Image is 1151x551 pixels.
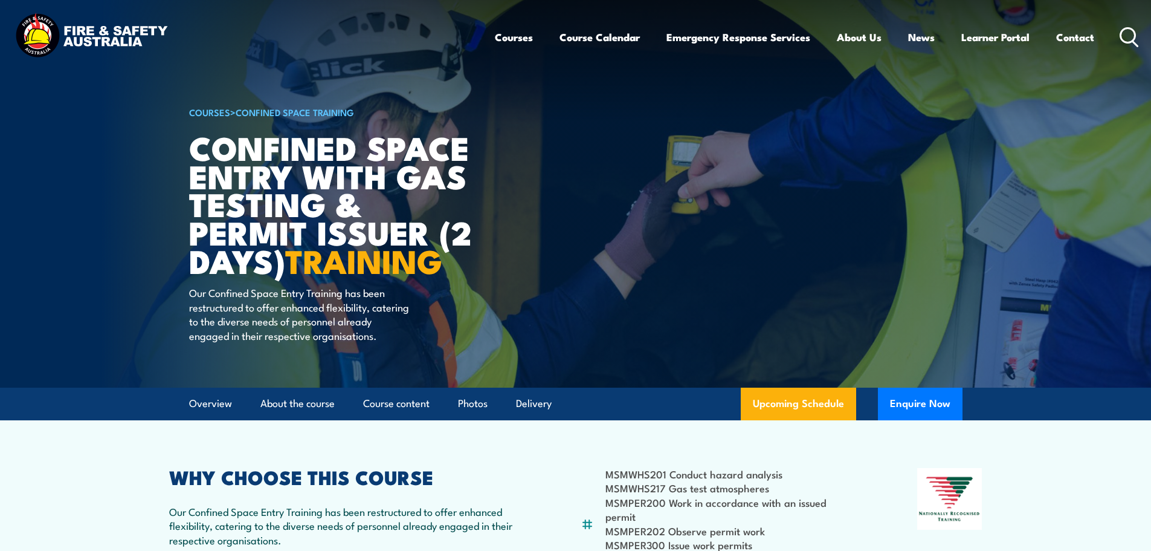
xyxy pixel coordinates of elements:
[666,21,810,53] a: Emergency Response Services
[837,21,882,53] a: About Us
[516,388,552,420] a: Delivery
[236,105,354,119] a: Confined Space Training
[878,388,962,420] button: Enquire Now
[741,388,856,420] a: Upcoming Schedule
[559,21,640,53] a: Course Calendar
[605,481,859,495] li: MSMWHS217 Gas test atmospheres
[605,524,859,538] li: MSMPER202 Observe permit work
[189,105,230,119] a: COURSES
[605,495,859,524] li: MSMPER200 Work in accordance with an issued permit
[908,21,935,53] a: News
[917,468,982,530] img: Nationally Recognised Training logo.
[189,285,410,342] p: Our Confined Space Entry Training has been restructured to offer enhanced flexibility, catering t...
[189,388,232,420] a: Overview
[189,105,488,119] h6: >
[285,235,442,285] strong: TRAINING
[605,467,859,481] li: MSMWHS201 Conduct hazard analysis
[189,133,488,275] h1: Confined Space Entry with Gas Testing & Permit Issuer (2 days)
[1056,21,1094,53] a: Contact
[495,21,533,53] a: Courses
[458,388,488,420] a: Photos
[169,504,522,547] p: Our Confined Space Entry Training has been restructured to offer enhanced flexibility, catering t...
[260,388,335,420] a: About the course
[169,468,522,485] h2: WHY CHOOSE THIS COURSE
[363,388,430,420] a: Course content
[961,21,1030,53] a: Learner Portal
